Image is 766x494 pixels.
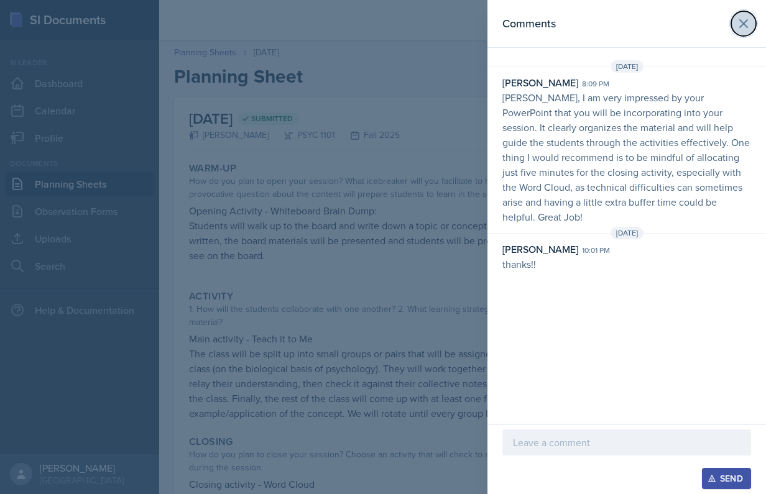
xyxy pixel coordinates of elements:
[611,227,644,239] span: [DATE]
[502,15,556,32] h2: Comments
[702,468,751,489] button: Send
[582,78,609,89] div: 8:09 pm
[710,473,743,483] div: Send
[582,245,610,256] div: 10:01 pm
[502,257,751,272] p: thanks!!
[502,90,751,224] p: [PERSON_NAME], I am very impressed by your PowerPoint that you will be incorporating into your se...
[502,75,578,90] div: [PERSON_NAME]
[611,60,644,73] span: [DATE]
[502,242,578,257] div: [PERSON_NAME]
